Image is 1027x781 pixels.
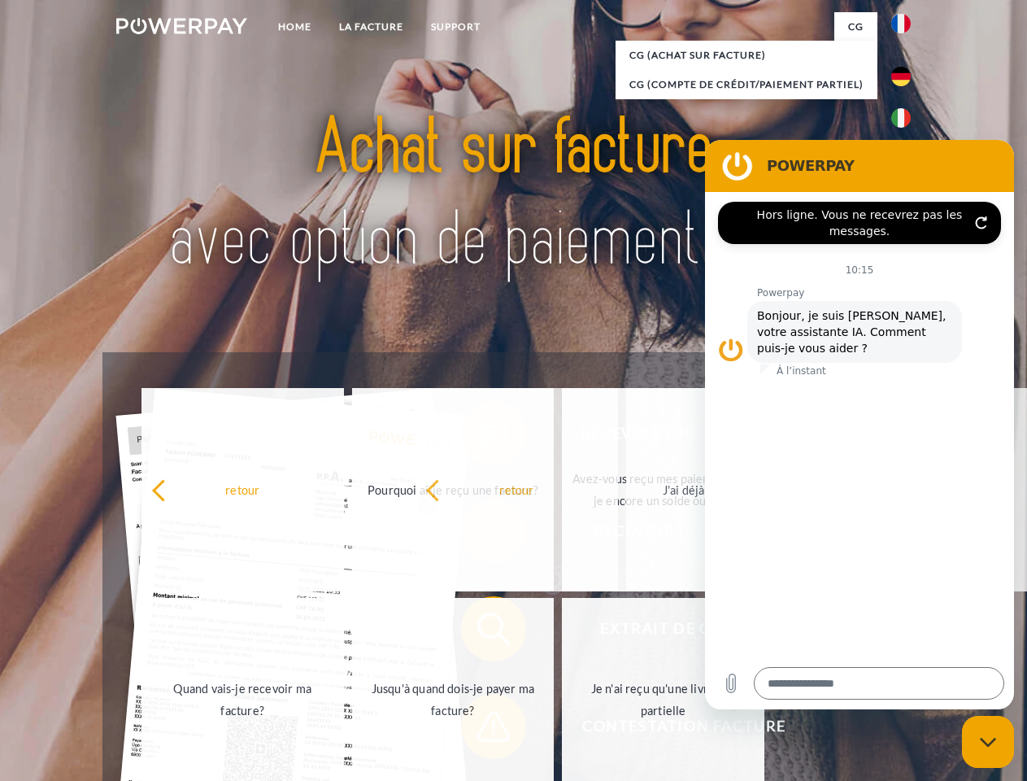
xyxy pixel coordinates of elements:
[151,478,334,500] div: retour
[705,140,1014,709] iframe: Fenêtre de messagerie
[417,12,494,41] a: Support
[325,12,417,41] a: LA FACTURE
[362,678,545,722] div: Jusqu'à quand dois-je payer ma facture?
[962,716,1014,768] iframe: Bouton de lancement de la fenêtre de messagerie, conversation en cours
[155,78,872,312] img: title-powerpay_fr.svg
[264,12,325,41] a: Home
[891,67,911,86] img: de
[636,478,819,500] div: J'ai déjà payé ma facture
[572,678,755,722] div: Je n'ai reçu qu'une livraison partielle
[425,478,608,500] div: retour
[116,18,247,34] img: logo-powerpay-white.svg
[616,41,877,70] a: CG (achat sur facture)
[616,70,877,99] a: CG (Compte de crédit/paiement partiel)
[891,14,911,33] img: fr
[362,478,545,500] div: Pourquoi ai-je reçu une facture?
[891,108,911,128] img: it
[151,678,334,722] div: Quand vais-je recevoir ma facture?
[834,12,877,41] a: CG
